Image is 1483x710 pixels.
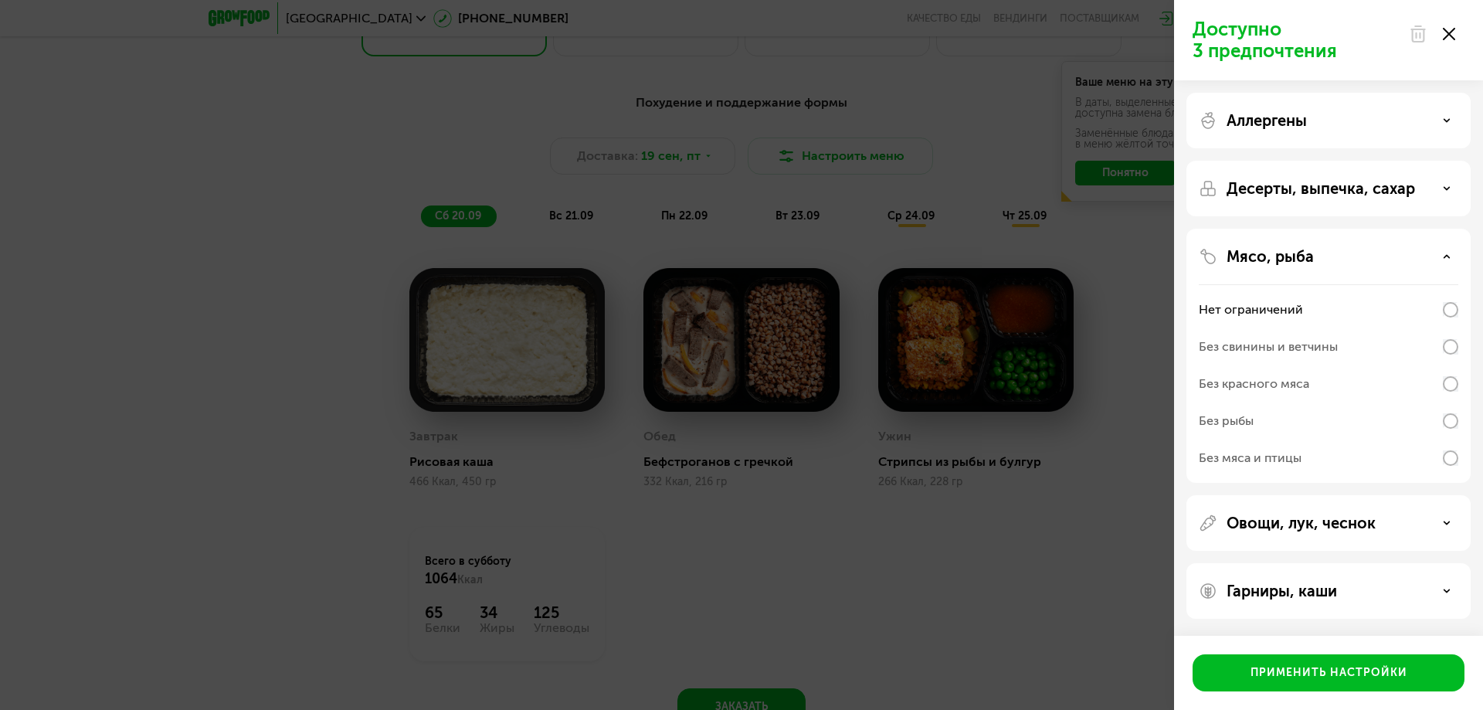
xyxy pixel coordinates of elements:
[1193,19,1400,62] p: Доступно 3 предпочтения
[1227,582,1337,600] p: Гарниры, каши
[1251,665,1407,681] div: Применить настройки
[1227,111,1307,130] p: Аллергены
[1199,412,1254,430] div: Без рыбы
[1193,654,1464,691] button: Применить настройки
[1199,375,1309,393] div: Без красного мяса
[1227,514,1376,532] p: Овощи, лук, чеснок
[1227,179,1415,198] p: Десерты, выпечка, сахар
[1199,301,1303,319] div: Нет ограничений
[1199,449,1301,467] div: Без мяса и птицы
[1227,247,1314,266] p: Мясо, рыба
[1199,338,1338,356] div: Без свинины и ветчины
